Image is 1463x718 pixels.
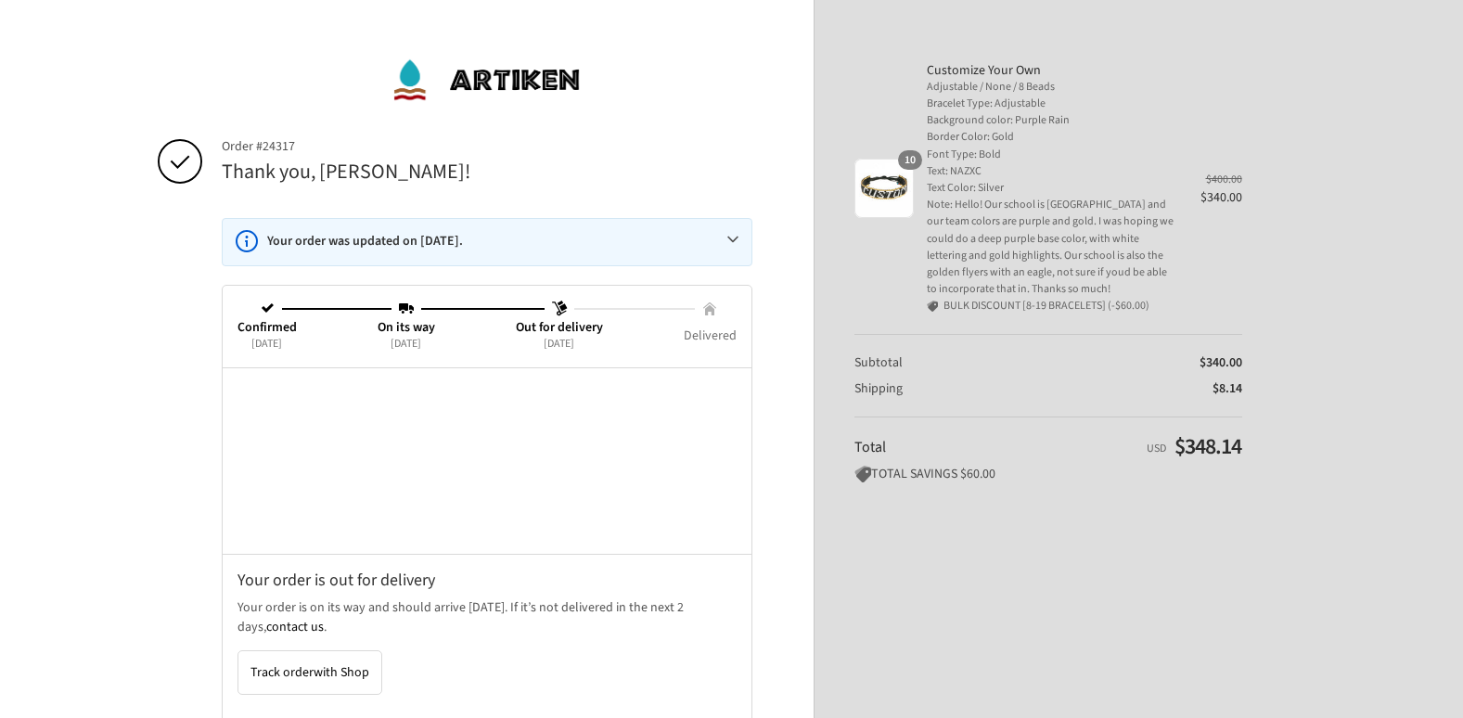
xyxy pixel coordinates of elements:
[223,368,752,554] iframe: Google map displaying pin point of shipping address: Rochester, New York
[854,465,957,483] span: TOTAL SAVINGS
[378,319,435,336] span: On its way
[960,465,995,483] span: $60.00
[854,354,1069,371] th: Subtotal
[237,319,297,336] span: Confirmed
[237,598,737,637] p: Your order is on its way and should arrive [DATE]. If it’s not delivered in the next 2 days, .
[266,618,324,636] a: contact us
[712,219,753,260] button: View more
[516,319,603,336] span: Out for delivery
[251,336,282,353] span: [DATE]
[1200,188,1242,207] span: $340.00
[1213,379,1242,398] span: $8.14
[927,129,1174,146] span: Border Color: Gold
[854,437,886,457] span: Total
[927,197,1174,298] span: Note: Hello! Our school is [GEOGRAPHIC_DATA] and our team colors are purple and gold. I was hopin...
[1174,430,1241,463] span: $348.14
[943,298,1149,314] span: BULK DISCOUNT [8-19 BRACELETS] (-$60.00)
[1200,353,1242,372] span: $340.00
[927,163,1174,180] span: Text: NAZXC
[898,150,922,170] span: 10
[222,138,752,155] span: Order #24317
[927,147,1174,163] span: Font Type: Bold
[854,379,903,398] span: Shipping
[854,159,914,218] img: Customize Your Own - Adjustable / None / 8 Beads
[684,327,737,344] span: Delivered
[222,159,752,186] h2: Thank you, [PERSON_NAME]!
[237,650,382,695] button: Track orderwith Shop
[391,52,582,108] img: ArtiKen
[927,112,1174,129] span: Background color: Purple Rain
[267,233,712,250] h3: Your order was updated on [DATE].
[927,180,1174,197] span: Text Color: Silver
[544,336,574,353] span: [DATE]
[314,663,369,682] span: with Shop
[250,663,369,682] span: Track order
[1206,172,1242,187] del: $400.00
[927,79,1174,96] span: Adjustable / None / 8 Beads
[223,368,751,554] div: Google map displaying pin point of shipping address: Rochester, New York
[391,336,421,353] span: [DATE]
[927,96,1174,112] span: Bracelet Type: Adjustable
[927,62,1174,79] span: Customize Your Own
[237,570,737,591] h2: Your order is out for delivery
[1147,441,1166,456] span: USD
